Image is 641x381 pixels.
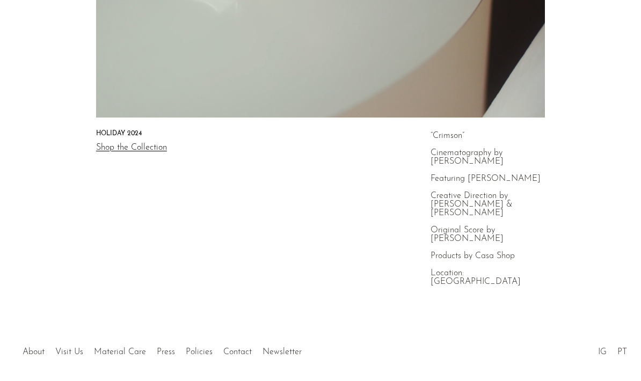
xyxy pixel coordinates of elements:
[431,131,545,140] p: “Crimson”
[23,348,45,356] a: About
[157,348,175,356] a: Press
[617,348,627,356] a: PT
[593,339,632,360] ul: Social Medias
[55,348,83,356] a: Visit Us
[223,348,252,356] a: Contact
[96,143,167,152] a: Shop the Collection
[94,348,146,356] a: Material Care
[96,129,142,139] h3: Holiday 2024
[186,348,213,356] a: Policies
[598,348,607,356] a: IG
[431,252,545,286] p: Products by Casa Shop Location: [GEOGRAPHIC_DATA]
[17,339,307,360] ul: Quick links
[431,192,545,217] p: Creative Direction by [PERSON_NAME] & [PERSON_NAME]
[431,149,545,183] p: Cinematography by [PERSON_NAME] Featuring [PERSON_NAME]
[431,226,545,243] p: Original Score by [PERSON_NAME]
